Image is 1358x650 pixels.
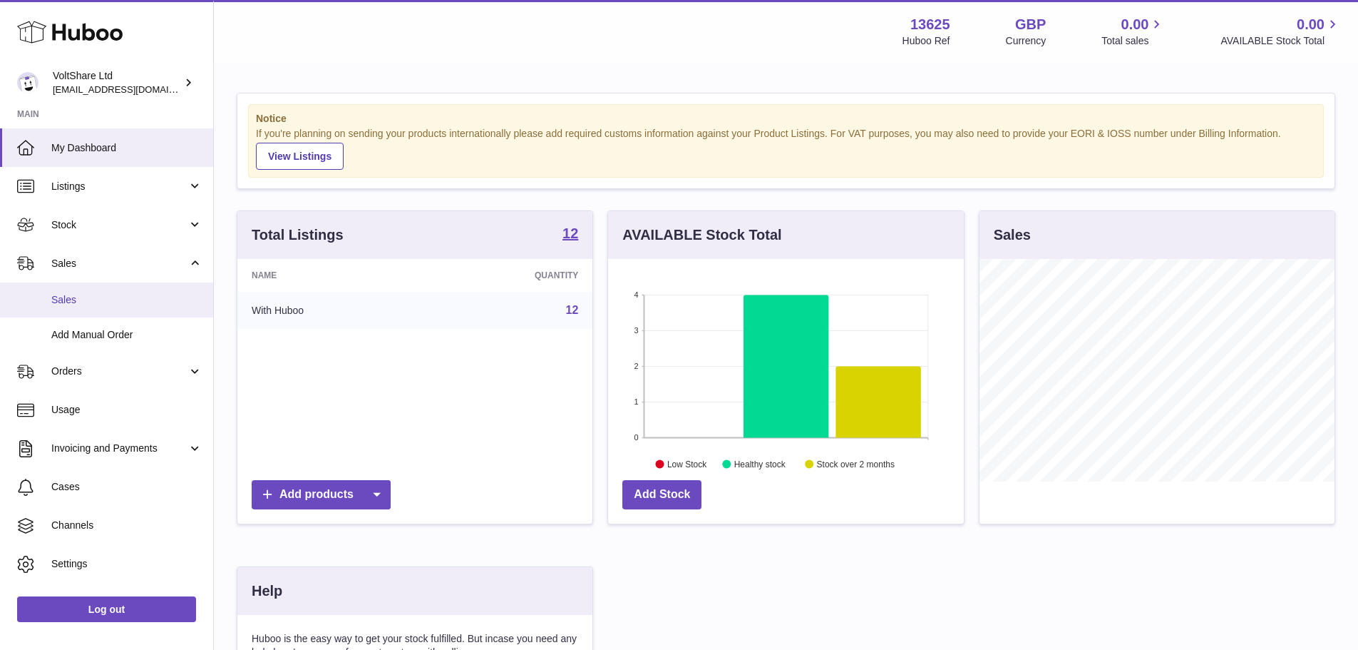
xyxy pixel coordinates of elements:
th: Name [237,259,425,292]
text: 2 [634,362,639,370]
a: 0.00 Total sales [1101,15,1165,48]
span: Total sales [1101,34,1165,48]
h3: AVAILABLE Stock Total [622,225,781,245]
a: 12 [562,226,578,243]
text: 3 [634,326,639,335]
span: Usage [51,403,202,417]
span: Stock [51,218,187,232]
span: Orders [51,365,187,378]
a: Add products [252,480,391,509]
span: Sales [51,257,187,270]
a: 12 [566,304,579,316]
span: Invoicing and Payments [51,442,187,455]
div: Huboo Ref [902,34,950,48]
text: 4 [634,290,639,299]
span: Listings [51,180,187,193]
span: Add Manual Order [51,328,202,342]
text: Healthy stock [734,459,786,469]
span: [EMAIL_ADDRESS][DOMAIN_NAME] [53,83,210,95]
span: 0.00 [1121,15,1149,34]
a: 0.00 AVAILABLE Stock Total [1220,15,1341,48]
span: Settings [51,557,202,571]
div: Currency [1006,34,1046,48]
h3: Sales [994,225,1031,245]
strong: 12 [562,226,578,240]
div: VoltShare Ltd [53,69,181,96]
th: Quantity [425,259,592,292]
span: My Dashboard [51,141,202,155]
td: With Huboo [237,292,425,329]
span: 0.00 [1297,15,1324,34]
text: Low Stock [667,459,707,469]
a: Log out [17,596,196,622]
span: Channels [51,519,202,532]
strong: GBP [1015,15,1046,34]
span: Sales [51,293,202,307]
a: View Listings [256,143,344,170]
text: 0 [634,433,639,442]
span: Cases [51,480,202,494]
a: Add Stock [622,480,701,509]
h3: Help [252,582,282,601]
text: Stock over 2 months [817,459,895,469]
div: If you're planning on sending your products internationally please add required customs informati... [256,127,1316,170]
strong: Notice [256,112,1316,126]
text: 1 [634,397,639,406]
strong: 13625 [910,15,950,34]
span: AVAILABLE Stock Total [1220,34,1341,48]
h3: Total Listings [252,225,344,245]
img: internalAdmin-13625@internal.huboo.com [17,72,38,93]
